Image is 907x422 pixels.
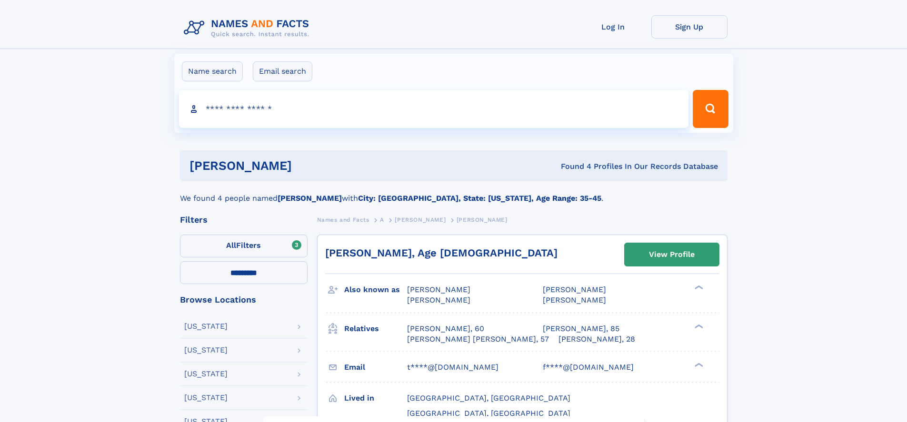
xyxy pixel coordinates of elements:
[344,359,407,375] h3: Email
[395,214,446,226] a: [PERSON_NAME]
[179,90,689,128] input: search input
[649,244,695,265] div: View Profile
[407,295,470,304] span: [PERSON_NAME]
[317,214,369,226] a: Names and Facts
[184,323,228,330] div: [US_STATE]
[380,214,384,226] a: A
[407,324,484,334] a: [PERSON_NAME], 60
[325,247,558,259] a: [PERSON_NAME], Age [DEMOGRAPHIC_DATA]
[344,321,407,337] h3: Relatives
[426,161,718,172] div: Found 4 Profiles In Our Records Database
[575,15,651,39] a: Log In
[278,194,342,203] b: [PERSON_NAME]
[380,216,384,223] span: A
[543,324,619,334] a: [PERSON_NAME], 85
[180,181,728,204] div: We found 4 people named with .
[184,394,228,402] div: [US_STATE]
[395,216,446,223] span: [PERSON_NAME]
[625,243,719,266] a: View Profile
[184,370,228,378] div: [US_STATE]
[407,334,549,344] a: [PERSON_NAME] [PERSON_NAME], 57
[692,362,704,368] div: ❯
[457,216,508,223] span: [PERSON_NAME]
[226,241,236,250] span: All
[558,334,635,344] a: [PERSON_NAME], 28
[180,15,317,41] img: Logo Names and Facts
[184,346,228,354] div: [US_STATE]
[358,194,601,203] b: City: [GEOGRAPHIC_DATA], State: [US_STATE], Age Range: 35-45
[407,285,470,294] span: [PERSON_NAME]
[407,409,570,418] span: [GEOGRAPHIC_DATA], [GEOGRAPHIC_DATA]
[180,216,308,224] div: Filters
[344,390,407,406] h3: Lived in
[407,393,570,402] span: [GEOGRAPHIC_DATA], [GEOGRAPHIC_DATA]
[543,285,606,294] span: [PERSON_NAME]
[692,285,704,291] div: ❯
[182,61,243,81] label: Name search
[344,282,407,298] h3: Also known as
[651,15,728,39] a: Sign Up
[543,295,606,304] span: [PERSON_NAME]
[180,235,308,257] label: Filters
[692,323,704,329] div: ❯
[180,295,308,304] div: Browse Locations
[253,61,312,81] label: Email search
[189,160,427,172] h1: [PERSON_NAME]
[693,90,728,128] button: Search Button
